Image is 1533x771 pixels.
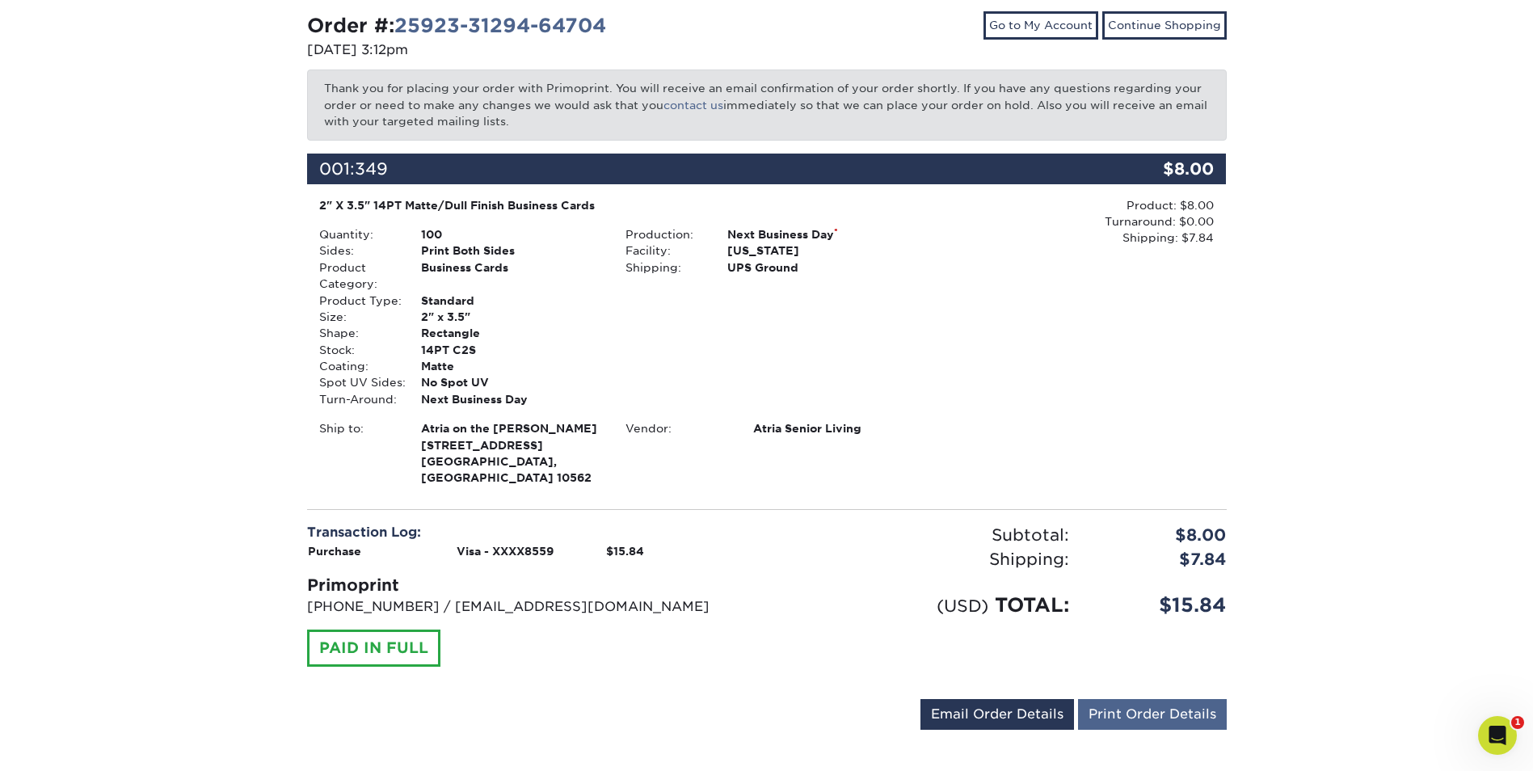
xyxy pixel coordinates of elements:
[1081,547,1239,571] div: $7.84
[409,391,613,407] div: Next Business Day
[715,259,920,276] div: UPS Ground
[613,420,741,436] div: Vendor:
[319,197,908,213] div: 2" X 3.5" 14PT Matte/Dull Finish Business Cards
[307,325,409,341] div: Shape:
[409,325,613,341] div: Rectangle
[307,420,409,487] div: Ship to:
[613,226,715,242] div: Production:
[715,242,920,259] div: [US_STATE]
[307,391,409,407] div: Turn-Around:
[307,154,1073,184] div: 001:
[409,242,613,259] div: Print Both Sides
[307,226,409,242] div: Quantity:
[421,420,601,436] span: Atria on the [PERSON_NAME]
[1081,591,1239,620] div: $15.84
[995,593,1069,617] span: TOTAL:
[409,226,613,242] div: 100
[307,573,755,597] div: Primoprint
[409,342,613,358] div: 14PT C2S
[937,596,988,616] small: (USD)
[307,597,755,617] p: [PHONE_NUMBER] / [EMAIL_ADDRESS][DOMAIN_NAME]
[606,545,644,558] strong: $15.84
[741,420,920,436] div: Atria Senior Living
[1511,716,1524,729] span: 1
[307,242,409,259] div: Sides:
[613,242,715,259] div: Facility:
[409,309,613,325] div: 2" x 3.5"
[307,374,409,390] div: Spot UV Sides:
[983,11,1098,39] a: Go to My Account
[307,70,1227,140] p: Thank you for placing your order with Primoprint. You will receive an email confirmation of your ...
[920,699,1074,730] a: Email Order Details
[1478,716,1517,755] iframe: Intercom live chat
[1073,154,1227,184] div: $8.00
[307,309,409,325] div: Size:
[307,630,440,667] div: PAID IN FULL
[307,259,409,293] div: Product Category:
[409,259,613,293] div: Business Cards
[421,437,601,453] span: [STREET_ADDRESS]
[409,374,613,390] div: No Spot UV
[308,545,361,558] strong: Purchase
[307,342,409,358] div: Stock:
[613,259,715,276] div: Shipping:
[715,226,920,242] div: Next Business Day
[767,547,1081,571] div: Shipping:
[1078,699,1227,730] a: Print Order Details
[1081,523,1239,547] div: $8.00
[307,523,755,542] div: Transaction Log:
[307,358,409,374] div: Coating:
[421,420,601,484] strong: [GEOGRAPHIC_DATA], [GEOGRAPHIC_DATA] 10562
[1102,11,1227,39] a: Continue Shopping
[767,523,1081,547] div: Subtotal:
[307,40,755,60] p: [DATE] 3:12pm
[920,197,1214,246] div: Product: $8.00 Turnaround: $0.00 Shipping: $7.84
[457,545,554,558] strong: Visa - XXXX8559
[409,293,613,309] div: Standard
[307,293,409,309] div: Product Type:
[355,159,388,179] span: 349
[307,14,606,37] strong: Order #:
[409,358,613,374] div: Matte
[663,99,723,112] a: contact us
[394,14,606,37] a: 25923-31294-64704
